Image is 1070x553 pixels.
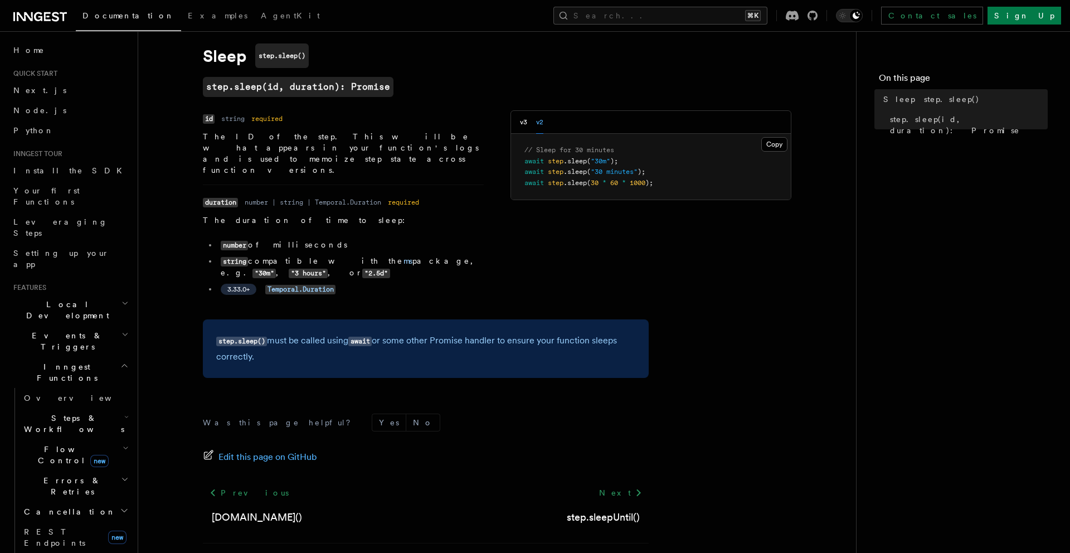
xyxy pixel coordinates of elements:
[563,179,587,187] span: .sleep
[251,114,283,123] dd: required
[553,7,767,25] button: Search...⌘K
[76,3,181,31] a: Documentation
[587,157,591,165] span: (
[9,181,131,212] a: Your first Functions
[20,522,131,553] a: REST Endpointsnew
[883,94,980,105] span: Sleep step.sleep()
[879,89,1048,109] a: Sleep step.sleep()
[879,71,1048,89] h4: On this page
[245,198,381,207] dd: number | string | Temporal.Duration
[587,179,591,187] span: (
[24,394,139,402] span: Overview
[13,249,109,269] span: Setting up your app
[82,11,174,20] span: Documentation
[9,80,131,100] a: Next.js
[188,11,247,20] span: Examples
[591,157,610,165] span: "30m"
[372,414,406,431] button: Yes
[13,217,108,237] span: Leveraging Steps
[20,506,116,517] span: Cancellation
[20,439,131,470] button: Flow Controlnew
[524,168,544,176] span: await
[265,284,335,293] a: Temporal.Duration
[20,475,121,497] span: Errors & Retries
[548,168,563,176] span: step
[881,7,983,25] a: Contact sales
[988,7,1061,25] a: Sign Up
[9,212,131,243] a: Leveraging Steps
[181,3,254,30] a: Examples
[24,527,85,547] span: REST Endpoints
[645,179,653,187] span: );
[890,114,1048,136] span: step.sleep(id, duration): Promise
[13,166,129,175] span: Install the SDK
[217,255,484,279] li: compatible with the package, e.g. , , or
[20,502,131,522] button: Cancellation
[524,157,544,165] span: await
[630,179,645,187] span: 1000
[745,10,761,21] kbd: ⌘K
[13,186,80,206] span: Your first Functions
[227,285,250,294] span: 3.33.0+
[216,333,635,365] p: must be called using or some other Promise handler to ensure your function sleeps correctly.
[20,413,124,435] span: Steps & Workflows
[563,168,587,176] span: .sleep
[610,157,618,165] span: );
[388,198,419,207] dd: required
[886,109,1048,140] a: step.sleep(id, duration): Promise
[252,269,276,278] code: "30m"
[403,256,412,265] a: ms
[567,510,640,525] a: step.sleepUntil()
[20,408,131,439] button: Steps & Workflows
[203,43,649,68] h1: Sleep
[591,179,599,187] span: 30
[221,114,245,123] dd: string
[13,106,66,115] span: Node.js
[9,120,131,140] a: Python
[13,126,54,135] span: Python
[638,168,645,176] span: );
[203,114,215,124] code: id
[20,444,123,466] span: Flow Control
[203,215,484,226] p: The duration of time to sleep:
[203,77,393,97] a: step.sleep(id, duration): Promise
[9,69,57,78] span: Quick start
[836,9,863,22] button: Toggle dark mode
[524,179,544,187] span: await
[591,168,638,176] span: "30 minutes"
[548,157,563,165] span: step
[9,326,131,357] button: Events & Triggers
[9,361,120,384] span: Inngest Functions
[9,161,131,181] a: Install the SDK
[9,283,46,292] span: Features
[406,414,440,431] button: No
[563,157,587,165] span: .sleep
[592,483,649,503] a: Next
[203,483,295,503] a: Previous
[13,86,66,95] span: Next.js
[255,43,309,68] code: step.sleep()
[221,241,248,250] code: number
[9,149,62,158] span: Inngest tour
[524,146,614,154] span: // Sleep for 30 minutes
[216,337,267,346] code: step.sleep()
[20,388,131,408] a: Overview
[203,198,238,207] code: duration
[9,243,131,274] a: Setting up your app
[13,45,45,56] span: Home
[212,510,302,525] a: [DOMAIN_NAME]()
[9,294,131,326] button: Local Development
[254,3,327,30] a: AgentKit
[9,357,131,388] button: Inngest Functions
[265,285,335,294] code: Temporal.Duration
[261,11,320,20] span: AgentKit
[218,449,317,465] span: Edit this page on GitHub
[203,417,358,428] p: Was this page helpful?
[217,239,484,251] li: of milliseconds
[362,269,390,278] code: "2.5d"
[221,257,248,266] code: string
[610,179,618,187] span: 60
[348,337,372,346] code: await
[9,100,131,120] a: Node.js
